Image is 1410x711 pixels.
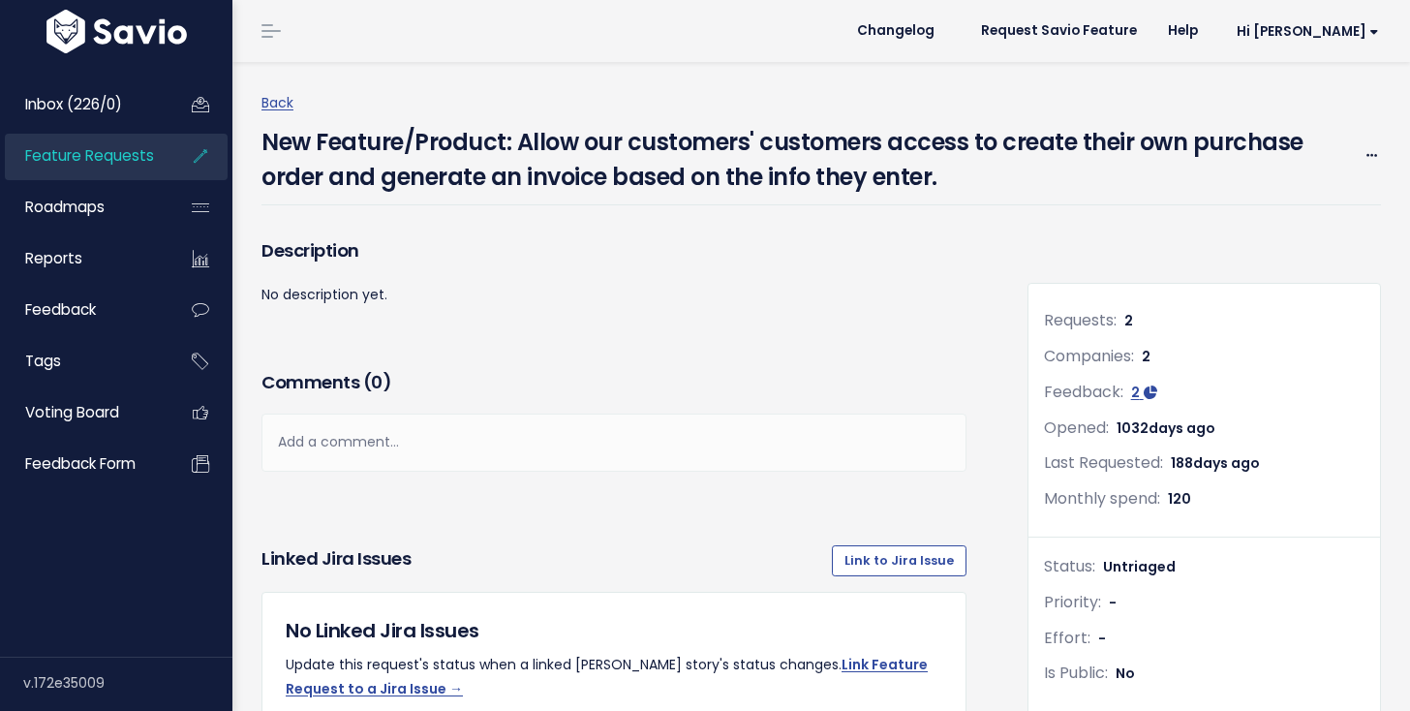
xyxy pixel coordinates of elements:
span: days ago [1149,418,1215,438]
span: 2 [1131,383,1140,402]
span: Inbox (226/0) [25,94,122,114]
span: Hi [PERSON_NAME] [1237,24,1379,39]
span: Voting Board [25,402,119,422]
span: 188 [1171,453,1260,473]
h3: Comments ( ) [261,369,966,396]
a: Voting Board [5,390,161,435]
span: - [1098,629,1106,648]
p: Update this request's status when a linked [PERSON_NAME] story's status changes. [286,653,942,701]
span: 0 [371,370,383,394]
a: Hi [PERSON_NAME] [1213,16,1395,46]
span: No [1116,664,1135,683]
h4: New Feature/Product: Allow our customers' customers access to create their own purchase order and... [261,115,1347,195]
a: Inbox (226/0) [5,82,161,127]
a: Help [1152,16,1213,46]
a: Feature Requests [5,134,161,178]
span: Monthly spend: [1044,487,1160,510]
span: Status: [1044,555,1095,577]
a: Back [261,93,293,112]
img: logo-white.9d6f32f41409.svg [42,10,192,53]
span: Effort: [1044,627,1090,649]
span: - [1109,593,1117,612]
span: Feedback: [1044,381,1123,403]
span: Feature Requests [25,145,154,166]
span: 2 [1142,347,1150,366]
span: days ago [1193,453,1260,473]
span: Untriaged [1103,557,1176,576]
span: Tags [25,351,61,371]
span: Changelog [857,24,935,38]
span: Priority: [1044,591,1101,613]
span: 120 [1168,489,1191,509]
h3: Linked Jira issues [261,545,411,576]
a: Request Savio Feature [966,16,1152,46]
span: 2 [1124,311,1133,330]
span: Feedback [25,299,96,320]
a: Feedback [5,288,161,332]
span: Reports [25,248,82,268]
a: Tags [5,339,161,384]
div: v.172e35009 [23,658,232,708]
span: 1032 [1117,418,1215,438]
span: Companies: [1044,345,1134,367]
span: Roadmaps [25,197,105,217]
a: Link to Jira Issue [832,545,966,576]
span: Feedback form [25,453,136,474]
a: Roadmaps [5,185,161,230]
h5: No Linked Jira Issues [286,616,942,645]
span: Is Public: [1044,662,1108,684]
a: Feedback form [5,442,161,486]
span: Last Requested: [1044,451,1163,474]
span: Requests: [1044,309,1117,331]
div: Add a comment... [261,414,966,471]
h3: Description [261,237,966,264]
p: No description yet. [261,283,966,307]
a: 2 [1131,383,1157,402]
span: Opened: [1044,417,1109,439]
a: Reports [5,236,161,281]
